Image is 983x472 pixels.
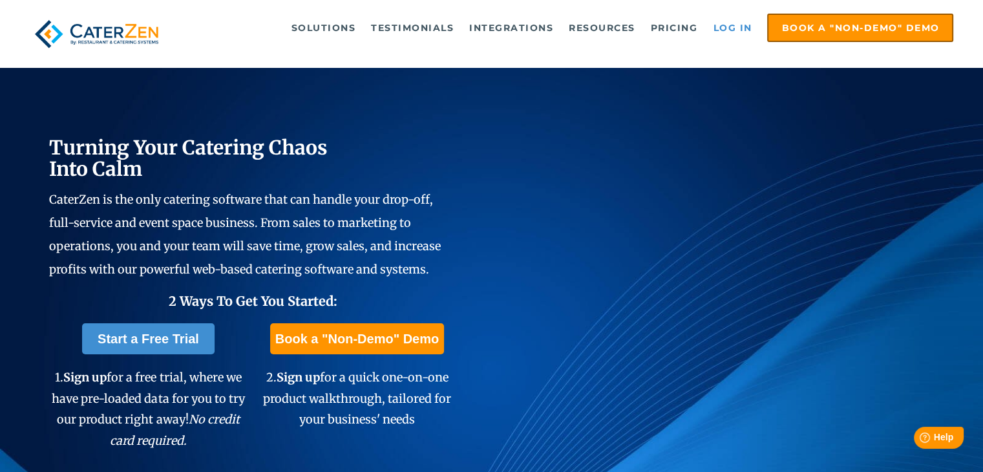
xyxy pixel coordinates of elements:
a: Pricing [644,15,704,41]
span: 2. for a quick one-on-one product walkthrough, tailored for your business' needs [263,370,451,427]
span: 1. for a free trial, where we have pre-loaded data for you to try our product right away! [52,370,244,447]
img: caterzen [30,14,164,54]
a: Book a "Non-Demo" Demo [270,323,444,354]
a: Book a "Non-Demo" Demo [767,14,953,42]
a: Log in [706,15,758,41]
a: Integrations [463,15,560,41]
span: Sign up [276,370,319,385]
em: No credit card required. [110,412,240,447]
div: Navigation Menu [187,14,953,42]
a: Testimonials [365,15,460,41]
span: Sign up [63,370,107,385]
a: Resources [562,15,642,41]
a: Solutions [285,15,363,41]
span: 2 Ways To Get You Started: [168,293,337,309]
span: CaterZen is the only catering software that can handle your drop-off, full-service and event spac... [49,192,441,277]
span: Turning Your Catering Chaos Into Calm [49,135,328,181]
iframe: Help widget launcher [868,422,969,458]
a: Start a Free Trial [82,323,215,354]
